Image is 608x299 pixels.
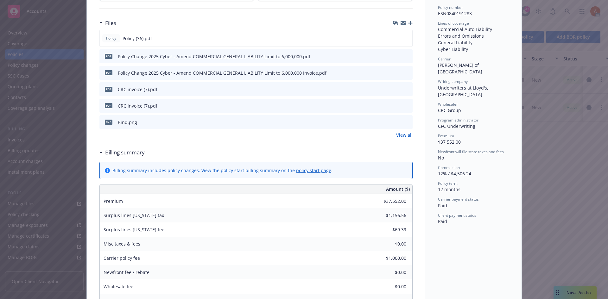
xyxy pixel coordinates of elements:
span: Surplus lines [US_STATE] fee [104,227,164,233]
span: pdf [105,54,112,59]
span: Newfront fee / rebate [104,269,149,275]
button: download file [394,53,399,60]
input: 0.00 [369,196,410,206]
div: Errors and Omissions [438,33,509,39]
div: Policy Change 2025 Cyber - Amend COMMERCIAL GENERAL LIABILITY Limit to 6,000,000.pdf [118,53,310,60]
span: png [105,120,112,124]
div: Cyber Liability [438,46,509,53]
span: No [438,155,444,161]
span: Surplus lines [US_STATE] tax [104,212,164,218]
div: Commercial Auto Liability [438,26,509,33]
div: Billing summary [99,148,145,157]
input: 0.00 [369,225,410,234]
span: Writing company [438,79,468,84]
input: 0.00 [369,239,410,249]
span: Carrier payment status [438,196,479,202]
span: Program administrator [438,117,478,123]
a: policy start page [296,167,331,173]
span: Policy term [438,181,458,186]
button: preview file [404,103,410,109]
button: preview file [404,35,410,42]
span: CRC Group [438,107,461,113]
div: General Liability [438,39,509,46]
span: ESN0840191283 [438,10,472,16]
span: Paid [438,202,447,209]
span: Premium [104,198,123,204]
span: Misc taxes & fees [104,241,140,247]
span: Carrier policy fee [104,255,140,261]
span: Wholesaler [438,102,458,107]
button: download file [394,35,399,42]
button: download file [394,119,399,126]
span: [PERSON_NAME] of [GEOGRAPHIC_DATA] [438,62,482,75]
span: Policy [105,35,117,41]
button: preview file [404,70,410,76]
input: 0.00 [369,268,410,277]
span: Client payment status [438,213,476,218]
div: Files [99,19,116,27]
span: Lines of coverage [438,21,469,26]
button: download file [394,86,399,93]
button: preview file [404,53,410,60]
h3: Billing summary [105,148,145,157]
div: Policy Change 2025 Cyber - Amend COMMERCIAL GENERAL LIABILITY Limit to 6,000,000 Invoice.pdf [118,70,326,76]
span: pdf [105,103,112,108]
span: Policy number [438,5,463,10]
div: Bind.png [118,119,137,126]
span: Carrier [438,56,451,62]
span: CFC Underwriting [438,123,475,129]
span: Newfront will file state taxes and fees [438,149,504,154]
span: Premium [438,133,454,139]
span: 12% / $4,506.24 [438,171,471,177]
span: Commission [438,165,460,170]
input: 0.00 [369,253,410,263]
button: preview file [404,86,410,93]
span: Wholesale fee [104,283,133,290]
span: 12 months [438,186,460,192]
button: download file [394,103,399,109]
div: CRC invoice (7).pdf [118,86,157,93]
span: pdf [105,87,112,91]
button: preview file [404,119,410,126]
span: Policy (36).pdf [123,35,152,42]
a: View all [396,132,413,138]
span: $37,552.00 [438,139,461,145]
span: Underwriters at Lloyd's, [GEOGRAPHIC_DATA] [438,85,490,97]
div: CRC invoice (7).pdf [118,103,157,109]
input: 0.00 [369,211,410,220]
span: Paid [438,218,447,224]
input: 0.00 [369,282,410,291]
button: download file [394,70,399,76]
span: Amount ($) [386,186,410,192]
h3: Files [105,19,116,27]
span: pdf [105,70,112,75]
div: Billing summary includes policy changes. View the policy start billing summary on the . [112,167,332,174]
